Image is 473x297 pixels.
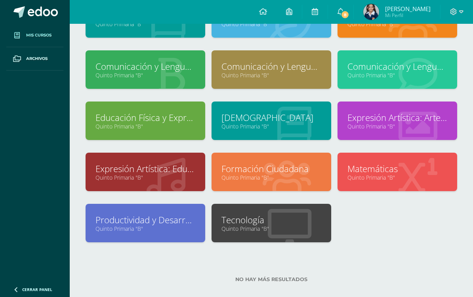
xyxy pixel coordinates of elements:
[347,111,447,124] a: Expresión Artística: Artes Plásticas
[385,12,431,19] span: Mi Perfil
[95,111,195,124] a: Educación Física y Expresión Corporal
[221,60,321,73] a: Comunicación y Lenguaje L 2. Segundo Idioma
[221,20,321,28] a: Quinto Primaria "B"
[95,214,195,226] a: Productividad y Desarrollo
[347,71,447,79] a: Quinto Primaria "B"
[221,71,321,79] a: Quinto Primaria "B"
[221,174,321,181] a: Quinto Primaria "B"
[95,20,195,28] a: Quinto Primaria "B"
[22,287,52,292] span: Cerrar panel
[95,60,195,73] a: Comunicación y Lenguaje L1. Idioma Materno
[26,32,51,38] span: Mis cursos
[221,111,321,124] a: [DEMOGRAPHIC_DATA]
[363,4,379,20] img: eab41324b9ac9c6667fbdb11dc42e9a2.png
[221,225,321,232] a: Quinto Primaria "B"
[347,20,447,28] a: Quinto Primaria "B"
[221,214,321,226] a: Tecnología
[86,276,457,282] label: No hay más resultados
[347,174,447,181] a: Quinto Primaria "B"
[6,47,63,71] a: Archivos
[221,123,321,130] a: Quinto Primaria "B"
[221,163,321,175] a: Formación Ciudadana
[341,10,349,19] span: 8
[6,24,63,47] a: Mis cursos
[347,123,447,130] a: Quinto Primaria "B"
[347,163,447,175] a: Matemáticas
[95,71,195,79] a: Quinto Primaria "B"
[95,225,195,232] a: Quinto Primaria "B"
[347,60,447,73] a: Comunicación y Lenguaje L3. Tercer Idioma
[95,123,195,130] a: Quinto Primaria "B"
[385,5,431,13] span: [PERSON_NAME]
[26,56,48,62] span: Archivos
[95,163,195,175] a: Expresión Artística: Educación Musical
[95,174,195,181] a: Quinto Primaria "B"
